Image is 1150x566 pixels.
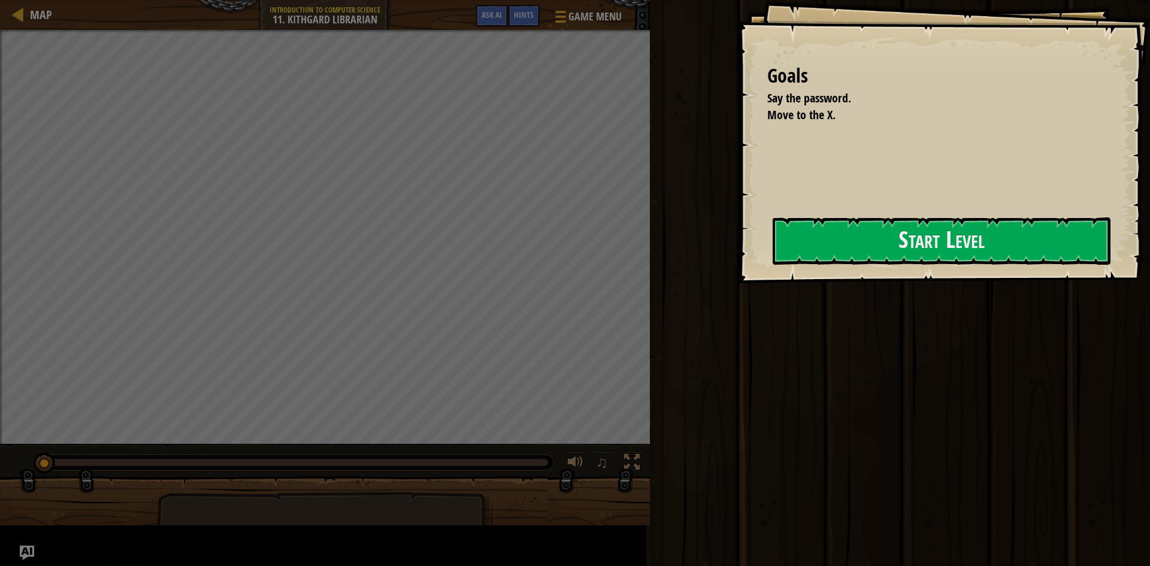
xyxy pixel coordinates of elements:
[24,7,52,23] a: Map
[752,107,1105,124] li: Move to the X.
[514,9,534,20] span: Hints
[773,217,1110,265] button: Start Level
[767,90,851,106] span: Say the password.
[30,7,52,23] span: Map
[752,90,1105,107] li: Say the password.
[564,452,588,476] button: Adjust volume
[620,452,644,476] button: Toggle fullscreen
[596,453,608,471] span: ♫
[546,5,629,33] button: Game Menu
[767,107,836,123] span: Move to the X.
[482,9,502,20] span: Ask AI
[476,5,508,27] button: Ask AI
[594,452,614,476] button: ♫
[20,546,34,560] button: Ask AI
[767,62,1108,90] div: Goals
[568,9,622,25] span: Game Menu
